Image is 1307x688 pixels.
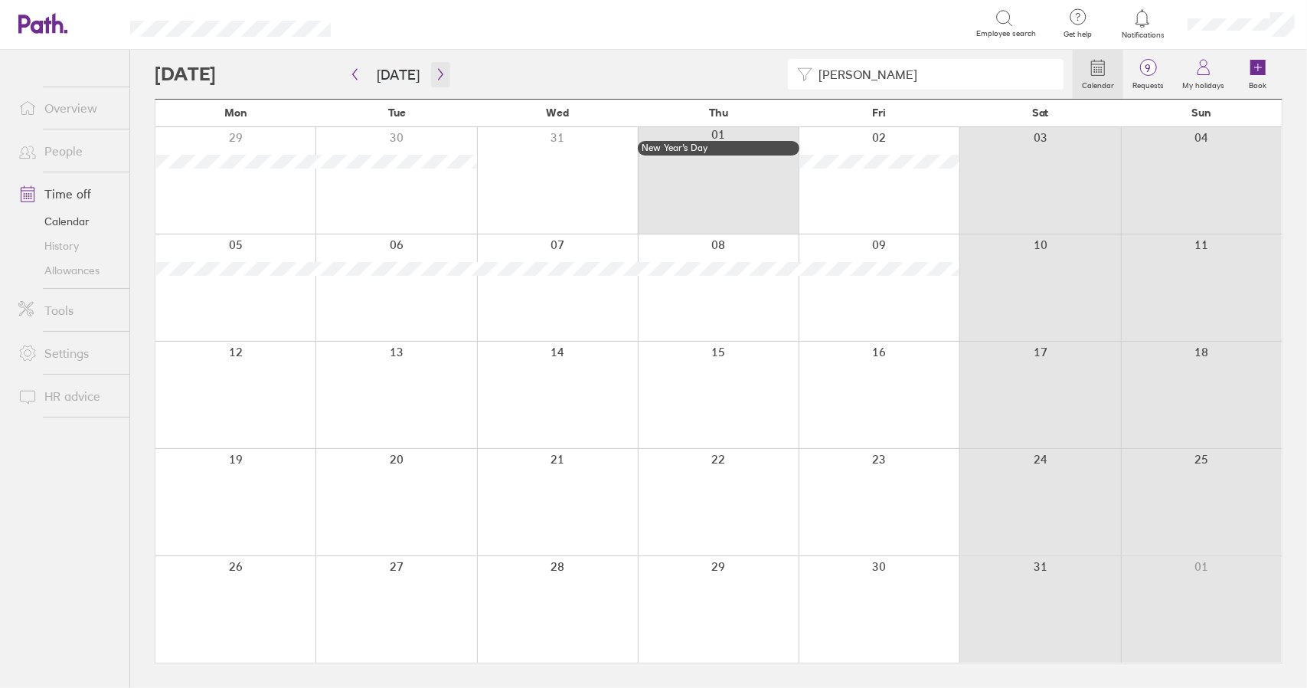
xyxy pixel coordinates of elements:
label: My holidays [1173,77,1233,90]
a: Calendar [1073,50,1123,99]
a: Allowances [6,258,129,283]
span: Sat [1032,106,1049,119]
a: History [6,234,129,258]
a: Tools [6,295,129,326]
span: Thu [709,106,728,119]
a: 9Requests [1123,50,1173,99]
span: Fri [873,106,887,119]
span: Notifications [1118,31,1168,40]
a: HR advice [6,381,129,411]
span: 9 [1123,62,1173,74]
label: Calendar [1073,77,1123,90]
button: [DATE] [364,62,432,87]
label: Book [1240,77,1276,90]
a: Notifications [1118,8,1168,40]
a: People [6,136,129,166]
span: Tue [388,106,406,119]
span: Sun [1191,106,1211,119]
a: Calendar [6,209,129,234]
a: My holidays [1173,50,1233,99]
a: Time off [6,179,129,209]
span: Wed [546,106,569,119]
a: Settings [6,338,129,369]
a: Overview [6,93,129,123]
input: Filter by employee [812,60,1054,89]
div: Search [372,16,411,30]
a: Book [1233,50,1282,99]
div: New Year’s Day [642,143,795,153]
span: Get help [1053,30,1103,39]
span: Mon [224,106,247,119]
span: Employee search [976,29,1036,38]
label: Requests [1123,77,1173,90]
